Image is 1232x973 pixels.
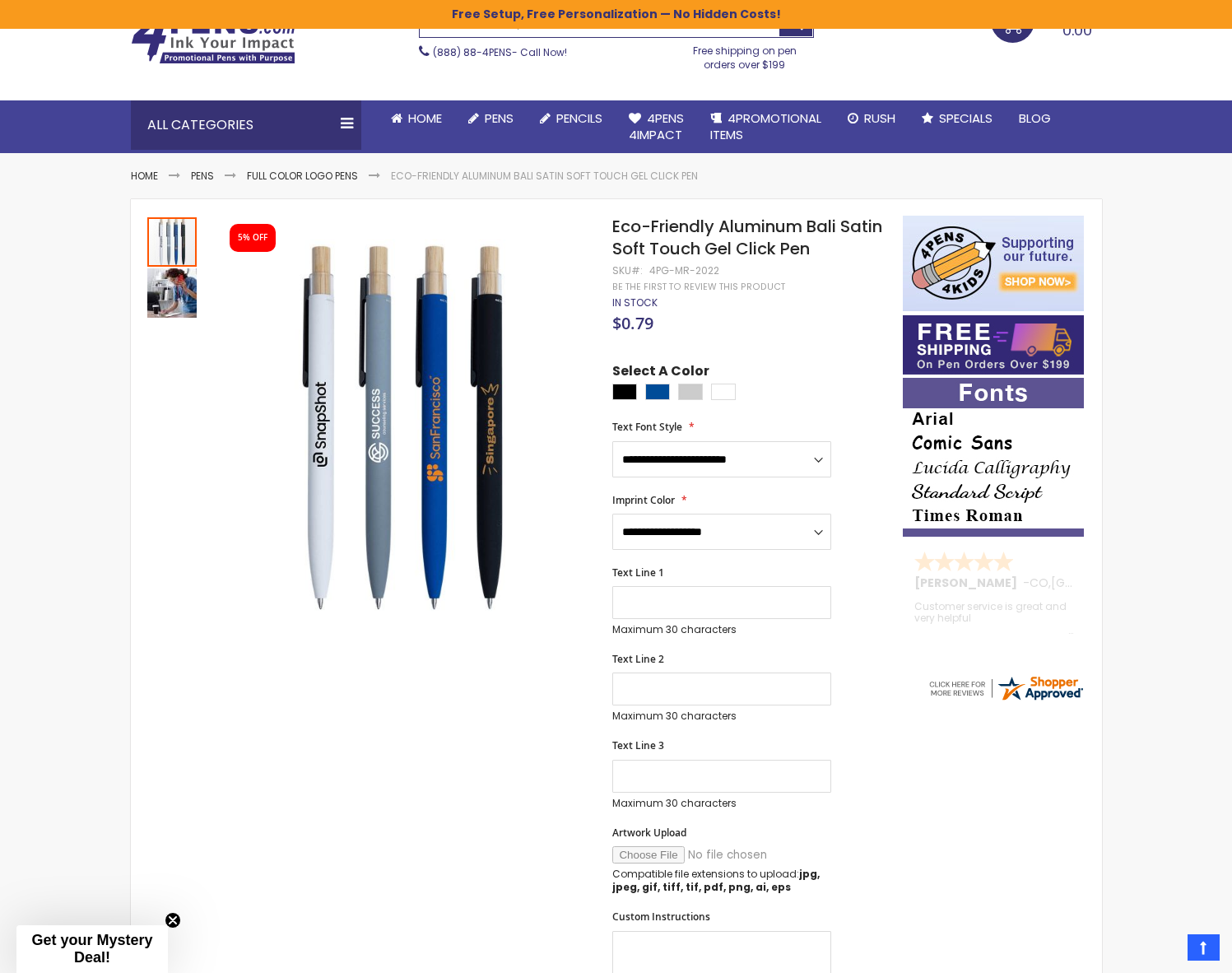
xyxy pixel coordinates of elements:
span: $0.79 [612,312,653,334]
span: [PERSON_NAME] [914,575,1023,591]
p: Maximum 30 characters [612,623,831,636]
span: Imprint Color [612,493,675,507]
div: Dark Blue [645,384,670,400]
span: CO [1030,575,1048,591]
span: Text Line 3 [612,738,664,752]
li: Eco-Friendly Aluminum Bali Satin Soft Touch Gel Click Pen [391,170,698,183]
span: In stock [612,296,658,310]
span: Artwork Upload [612,826,686,840]
button: Close teaser [165,912,181,929]
span: - Call Now! [433,45,567,59]
img: Eco-Friendly Aluminum Bali Satin Soft Touch Gel Click Pen [147,268,197,318]
p: Compatible file extensions to upload: [612,868,831,894]
div: Eco-Friendly Aluminum Bali Satin Soft Touch Gel Click Pen [147,267,197,318]
div: White [711,384,736,400]
strong: jpg, jpeg, gif, tiff, tif, pdf, png, ai, eps [612,867,820,894]
div: 5% OFF [238,232,267,244]
a: Be the first to review this product [612,281,785,293]
a: Specials [909,100,1006,137]
span: Rush [864,109,895,127]
span: 4PROMOTIONAL ITEMS [710,109,821,143]
a: Home [378,100,455,137]
iframe: Google Customer Reviews [1096,929,1232,973]
span: Text Font Style [612,420,682,434]
span: Text Line 1 [612,566,664,580]
div: Customer service is great and very helpful [914,601,1074,636]
span: Custom Instructions [612,910,710,924]
span: Pencils [556,109,602,127]
a: 4pens.com certificate URL [927,692,1085,706]
div: Availability [612,296,658,310]
a: 4Pens4impact [616,100,697,154]
span: Get your Mystery Deal! [31,932,152,966]
a: 4PROMOTIONALITEMS [697,100,835,154]
span: 0.00 [1062,20,1092,40]
a: (888) 88-4PENS [433,45,512,59]
p: Maximum 30 characters [612,710,831,723]
p: Maximum 30 characters [612,797,831,810]
div: Black [612,384,637,400]
a: Home [131,169,158,183]
span: - , [1023,575,1172,591]
a: Rush [835,100,909,137]
img: 4Pens Custom Pens and Promotional Products [131,12,295,64]
span: [GEOGRAPHIC_DATA] [1051,575,1172,591]
span: Home [408,109,442,127]
span: Text Line 2 [612,652,664,666]
span: Pens [485,109,514,127]
div: Eco-Friendly Aluminum Bali Satin Soft Touch Gel Click Pen [147,216,198,267]
img: 4pens 4 kids [903,216,1084,311]
a: Blog [1006,100,1064,137]
a: Pens [191,169,214,183]
div: Free shipping on pen orders over $199 [676,38,814,71]
img: Eco-Friendly Aluminum Bali Satin Soft Touch Gel Click Pen [215,240,591,616]
span: Select A Color [612,362,709,384]
img: 4pens.com widget logo [927,673,1085,703]
img: Free shipping on orders over $199 [903,315,1084,375]
a: Pencils [527,100,616,137]
span: Specials [939,109,993,127]
div: Grey Light [678,384,703,400]
span: 4Pens 4impact [629,109,684,143]
span: Eco-Friendly Aluminum Bali Satin Soft Touch Gel Click Pen [612,215,882,260]
div: All Categories [131,100,361,150]
a: Full Color Logo Pens [247,169,358,183]
div: 4PG-MR-2022 [649,264,719,277]
img: font-personalization-examples [903,378,1084,537]
div: Get your Mystery Deal!Close teaser [16,925,168,973]
a: Pens [455,100,527,137]
span: Blog [1019,109,1051,127]
strong: SKU [612,263,643,277]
